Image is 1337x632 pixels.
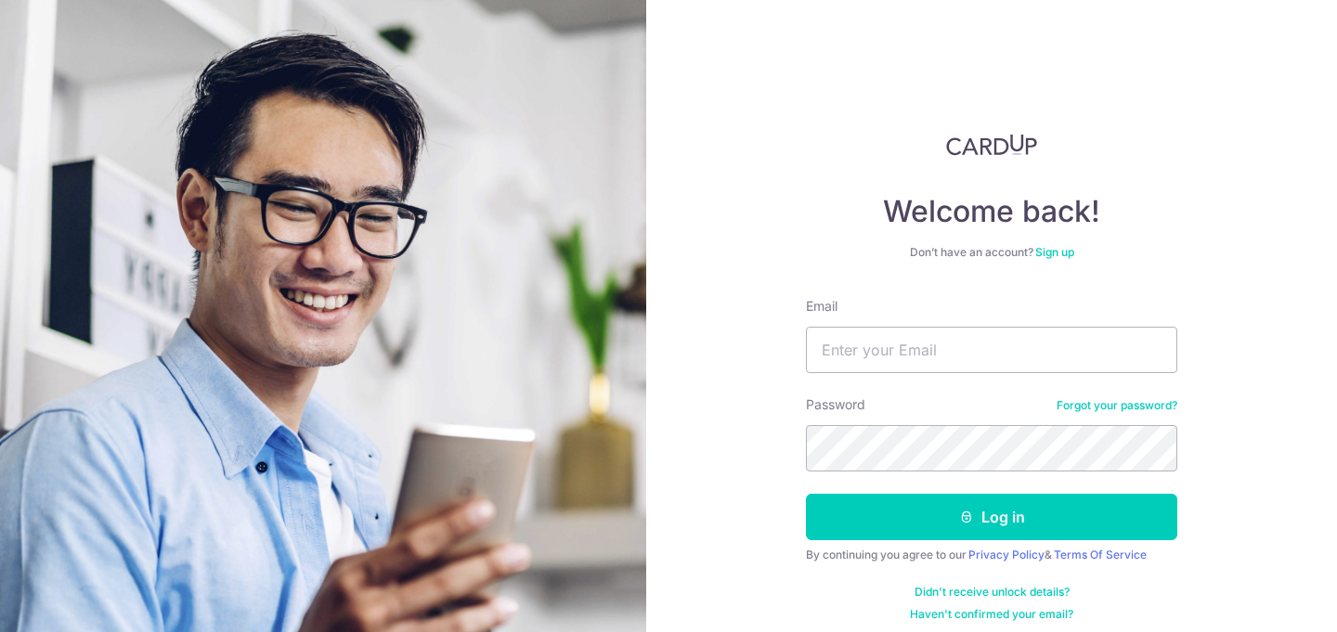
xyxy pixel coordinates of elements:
input: Enter your Email [806,327,1177,373]
h4: Welcome back! [806,193,1177,230]
a: Terms Of Service [1054,548,1147,561]
button: Log in [806,494,1177,540]
a: Haven't confirmed your email? [910,607,1073,622]
label: Password [806,395,865,414]
label: Email [806,297,837,316]
img: CardUp Logo [946,134,1037,156]
div: By continuing you agree to our & [806,548,1177,562]
a: Privacy Policy [968,548,1045,561]
a: Didn't receive unlock details? [915,585,1070,600]
a: Sign up [1035,245,1074,259]
div: Don’t have an account? [806,245,1177,260]
a: Forgot your password? [1057,398,1177,413]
